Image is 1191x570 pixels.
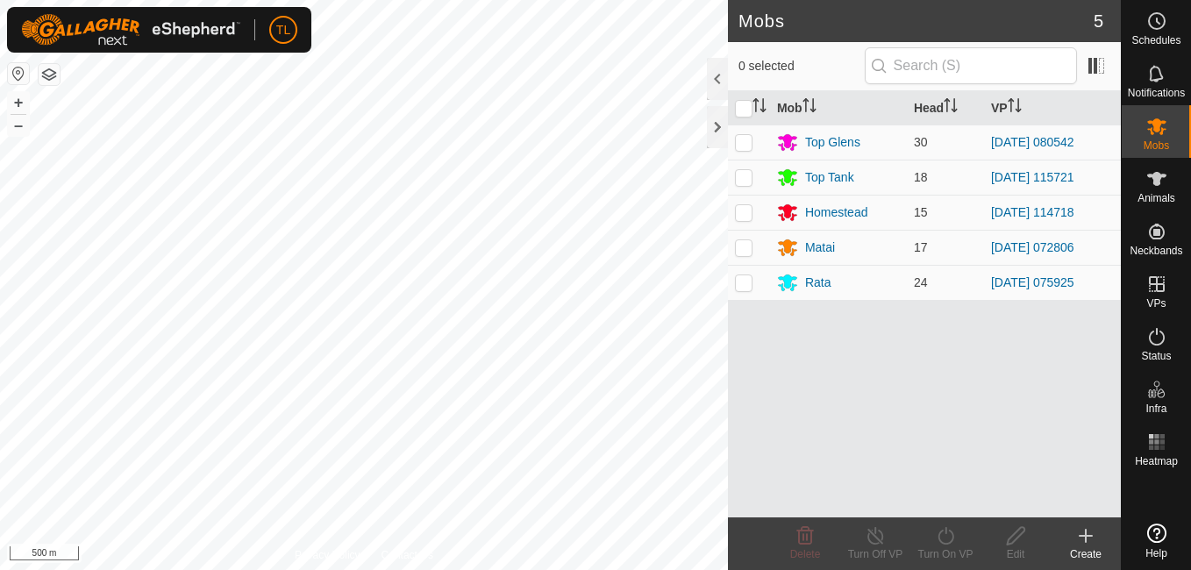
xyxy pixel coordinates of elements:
[21,14,240,46] img: Gallagher Logo
[984,91,1121,125] th: VP
[1130,246,1182,256] span: Neckbands
[1128,88,1185,98] span: Notifications
[738,11,1094,32] h2: Mobs
[991,275,1074,289] a: [DATE] 075925
[805,168,854,187] div: Top Tank
[752,101,767,115] p-sorticon: Activate to sort
[1144,140,1169,151] span: Mobs
[914,170,928,184] span: 18
[1051,546,1121,562] div: Create
[1094,8,1103,34] span: 5
[991,135,1074,149] a: [DATE] 080542
[910,546,981,562] div: Turn On VP
[382,547,433,563] a: Contact Us
[914,240,928,254] span: 17
[1138,193,1175,203] span: Animals
[8,115,29,136] button: –
[1145,403,1166,414] span: Infra
[1008,101,1022,115] p-sorticon: Activate to sort
[805,133,860,152] div: Top Glens
[805,203,868,222] div: Homestead
[276,21,290,39] span: TL
[914,135,928,149] span: 30
[790,548,821,560] span: Delete
[805,274,831,292] div: Rata
[805,239,835,257] div: Matai
[1131,35,1180,46] span: Schedules
[1145,548,1167,559] span: Help
[1135,456,1178,467] span: Heatmap
[914,275,928,289] span: 24
[1141,351,1171,361] span: Status
[8,92,29,113] button: +
[981,546,1051,562] div: Edit
[770,91,907,125] th: Mob
[991,240,1074,254] a: [DATE] 072806
[944,101,958,115] p-sorticon: Activate to sort
[8,63,29,84] button: Reset Map
[802,101,817,115] p-sorticon: Activate to sort
[991,170,1074,184] a: [DATE] 115721
[907,91,984,125] th: Head
[738,57,865,75] span: 0 selected
[991,205,1074,219] a: [DATE] 114718
[865,47,1077,84] input: Search (S)
[1146,298,1166,309] span: VPs
[914,205,928,219] span: 15
[295,547,360,563] a: Privacy Policy
[39,64,60,85] button: Map Layers
[840,546,910,562] div: Turn Off VP
[1122,517,1191,566] a: Help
